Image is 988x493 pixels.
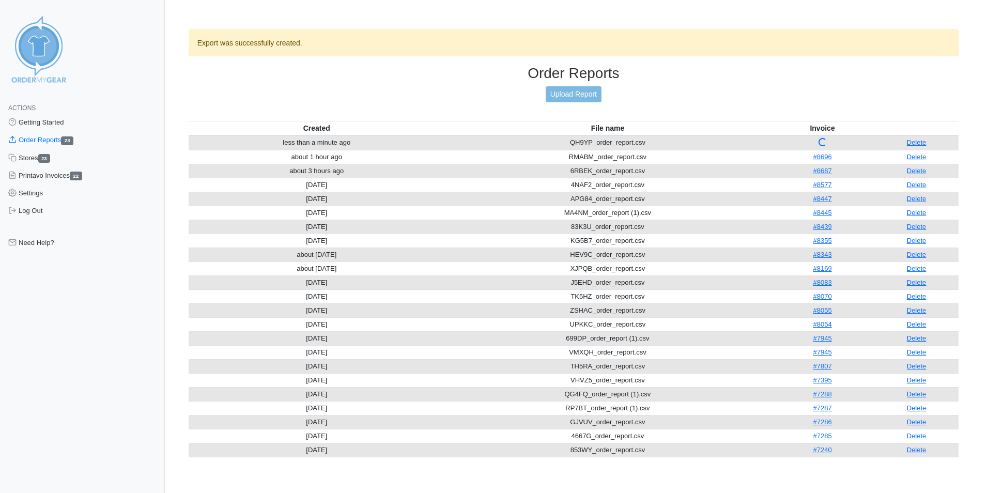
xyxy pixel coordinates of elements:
[907,390,927,398] a: Delete
[445,415,770,429] td: GJVUV_order_report.csv
[445,429,770,443] td: 4667G_order_report.csv
[445,192,770,206] td: APG84_order_report.csv
[907,334,927,342] a: Delete
[907,404,927,412] a: Delete
[38,154,51,163] span: 23
[907,237,927,244] a: Delete
[813,265,831,272] a: #8169
[189,415,445,429] td: [DATE]
[445,387,770,401] td: QG4FQ_order_report (1).csv
[813,334,831,342] a: #7945
[189,275,445,289] td: [DATE]
[813,418,831,426] a: #7286
[445,135,770,150] td: QH9YP_order_report.csv
[907,251,927,258] a: Delete
[813,376,831,384] a: #7395
[445,345,770,359] td: VMXQH_order_report.csv
[189,135,445,150] td: less than a minute ago
[813,223,831,230] a: #8439
[907,432,927,440] a: Delete
[189,401,445,415] td: [DATE]
[907,167,927,175] a: Delete
[445,373,770,387] td: VHVZ5_order_report.csv
[189,387,445,401] td: [DATE]
[813,195,831,203] a: #8447
[189,331,445,345] td: [DATE]
[813,348,831,356] a: #7945
[189,429,445,443] td: [DATE]
[189,248,445,261] td: about [DATE]
[813,432,831,440] a: #7285
[445,289,770,303] td: TK5HZ_order_report.csv
[70,172,82,180] span: 22
[907,320,927,328] a: Delete
[813,292,831,300] a: #8070
[445,121,770,135] th: File name
[907,195,927,203] a: Delete
[445,359,770,373] td: TH5RA_order_report.csv
[189,206,445,220] td: [DATE]
[907,223,927,230] a: Delete
[813,306,831,314] a: #8055
[813,320,831,328] a: #8054
[445,317,770,331] td: UPKKC_order_report.csv
[189,220,445,234] td: [DATE]
[445,220,770,234] td: 83K3U_order_report.csv
[445,234,770,248] td: KG5B7_order_report.csv
[546,86,601,102] a: Upload Report
[907,348,927,356] a: Delete
[445,206,770,220] td: MA4NM_order_report (1).csv
[189,359,445,373] td: [DATE]
[907,418,927,426] a: Delete
[907,376,927,384] a: Delete
[813,237,831,244] a: #8355
[907,362,927,370] a: Delete
[445,275,770,289] td: J5EHD_order_report.csv
[907,153,927,161] a: Delete
[813,153,831,161] a: #8696
[445,248,770,261] td: HEV9C_order_report.csv
[189,29,959,56] div: Export was successfully created.
[907,265,927,272] a: Delete
[813,167,831,175] a: #8687
[189,303,445,317] td: [DATE]
[189,317,445,331] td: [DATE]
[907,138,927,146] a: Delete
[907,306,927,314] a: Delete
[189,192,445,206] td: [DATE]
[445,261,770,275] td: XJPQB_order_report.csv
[907,209,927,217] a: Delete
[189,65,959,82] h3: Order Reports
[445,178,770,192] td: 4NAF2_order_report.csv
[189,150,445,164] td: about 1 hour ago
[907,446,927,454] a: Delete
[770,121,874,135] th: Invoice
[813,404,831,412] a: #7287
[813,390,831,398] a: #7288
[8,104,36,112] span: Actions
[61,136,73,145] span: 23
[445,150,770,164] td: RMABM_order_report.csv
[813,181,831,189] a: #8577
[445,164,770,178] td: 6RBEK_order_report.csv
[445,303,770,317] td: ZSHAC_order_report.csv
[189,345,445,359] td: [DATE]
[189,121,445,135] th: Created
[445,443,770,457] td: 853WY_order_report.csv
[189,164,445,178] td: about 3 hours ago
[189,261,445,275] td: about [DATE]
[189,178,445,192] td: [DATE]
[189,443,445,457] td: [DATE]
[445,331,770,345] td: 699DP_order_report (1).csv
[813,446,831,454] a: #7240
[813,362,831,370] a: #7807
[813,209,831,217] a: #8445
[813,279,831,286] a: #8083
[907,181,927,189] a: Delete
[907,292,927,300] a: Delete
[189,289,445,303] td: [DATE]
[813,251,831,258] a: #8343
[445,401,770,415] td: RP7BT_order_report (1).csv
[189,234,445,248] td: [DATE]
[907,279,927,286] a: Delete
